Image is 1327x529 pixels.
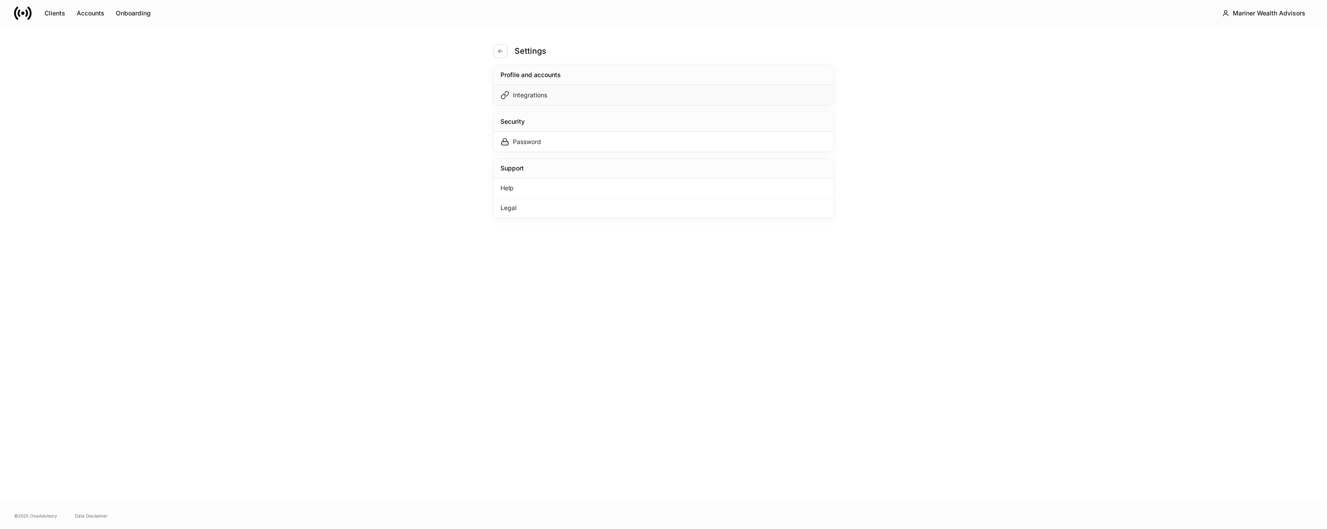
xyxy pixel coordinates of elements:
[1233,9,1305,18] div: Mariner Wealth Advisors
[515,46,546,56] h4: Settings
[44,9,65,18] div: Clients
[77,9,104,18] div: Accounts
[500,164,524,173] div: Support
[500,70,561,79] div: Profile and accounts
[513,91,547,100] div: Integrations
[500,117,525,126] div: Security
[75,512,107,519] a: Data Disclaimer
[71,6,110,20] button: Accounts
[116,9,151,18] div: Onboarding
[1215,5,1313,21] button: Mariner Wealth Advisors
[493,198,834,218] div: Legal
[513,137,541,146] div: Password
[110,6,156,20] button: Onboarding
[39,6,71,20] button: Clients
[493,178,834,198] div: Help
[14,512,57,519] span: © 2025 OneAdvisory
